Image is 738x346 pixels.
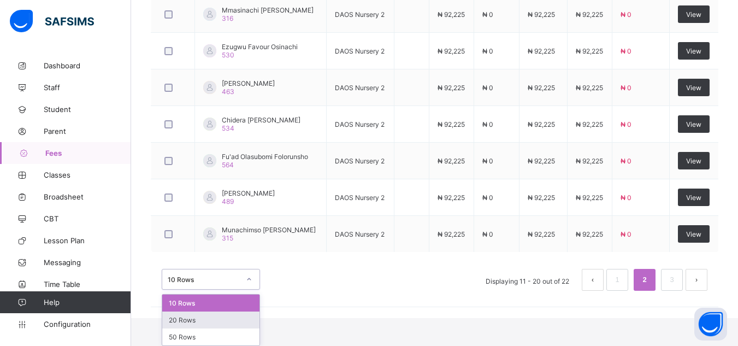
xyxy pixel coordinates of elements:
span: CBT [44,214,131,223]
a: 2 [639,273,650,287]
button: next page [686,269,707,291]
span: 530 [222,51,234,59]
span: ₦ 92,225 [438,120,465,128]
span: ₦ 92,225 [576,47,603,55]
span: Lesson Plan [44,236,131,245]
span: ₦ 92,225 [528,47,555,55]
span: ₦ 92,225 [576,84,603,92]
span: 564 [222,161,234,169]
span: Fu'ad Olasubomi Folorunsho [222,153,308,161]
span: 463 [222,87,234,96]
span: ₦ 92,225 [576,193,603,202]
span: DAOS Nursery 2 [335,120,385,128]
span: View [686,193,701,202]
span: View [686,84,701,92]
li: 下一页 [686,269,707,291]
span: ₦ 92,225 [528,193,555,202]
span: ₦ 0 [621,120,631,128]
span: Ezugwu Favour Osinachi [222,43,298,51]
span: Help [44,298,131,307]
span: Dashboard [44,61,131,70]
a: 3 [666,273,677,287]
span: Munachimso [PERSON_NAME] [222,226,316,234]
span: ₦ 92,225 [576,157,603,165]
span: DAOS Nursery 2 [335,193,385,202]
span: ₦ 0 [621,47,631,55]
span: Parent [44,127,131,136]
span: ₦ 0 [621,10,631,19]
span: ₦ 92,225 [438,84,465,92]
div: 20 Rows [162,312,259,329]
span: View [686,10,701,19]
span: Classes [44,171,131,179]
span: Chidera [PERSON_NAME] [222,116,300,124]
span: ₦ 92,225 [438,157,465,165]
div: 50 Rows [162,329,259,345]
span: View [686,47,701,55]
span: [PERSON_NAME] [222,189,275,197]
span: ₦ 92,225 [528,120,555,128]
span: ₦ 92,225 [528,157,555,165]
span: Broadsheet [44,192,131,201]
li: 3 [661,269,683,291]
li: 1 [606,269,628,291]
span: Student [44,105,131,114]
span: ₦ 92,225 [438,193,465,202]
span: Configuration [44,320,131,329]
span: ₦ 92,225 [438,47,465,55]
span: ₦ 0 [482,157,493,165]
span: ₦ 0 [482,84,493,92]
span: View [686,230,701,238]
span: 534 [222,124,234,132]
li: 上一页 [582,269,604,291]
button: prev page [582,269,604,291]
span: DAOS Nursery 2 [335,157,385,165]
span: ₦ 92,225 [528,84,555,92]
div: 10 Rows [168,275,240,284]
span: ₦ 0 [621,84,631,92]
img: safsims [10,10,94,33]
button: Open asap [694,308,727,341]
li: Displaying 11 - 20 out of 22 [477,269,577,291]
span: 316 [222,14,233,22]
li: 2 [634,269,656,291]
span: 489 [222,197,234,206]
span: ₦ 92,225 [576,230,603,238]
span: Messaging [44,258,131,267]
span: DAOS Nursery 2 [335,84,385,92]
span: Mmasinachi [PERSON_NAME] [222,6,314,14]
span: ₦ 92,225 [438,10,465,19]
span: ₦ 0 [621,193,631,202]
a: 1 [612,273,622,287]
span: ₦ 92,225 [576,120,603,128]
span: ₦ 92,225 [576,10,603,19]
div: 10 Rows [162,295,259,312]
span: ₦ 0 [482,10,493,19]
span: [PERSON_NAME] [222,79,275,87]
span: DAOS Nursery 2 [335,10,385,19]
span: View [686,120,701,128]
span: Time Table [44,280,131,289]
span: ₦ 92,225 [438,230,465,238]
span: ₦ 92,225 [528,230,555,238]
span: DAOS Nursery 2 [335,230,385,238]
span: Fees [45,149,131,157]
span: ₦ 0 [482,193,493,202]
span: DAOS Nursery 2 [335,47,385,55]
span: 315 [222,234,233,242]
span: View [686,157,701,165]
span: ₦ 0 [482,47,493,55]
span: ₦ 0 [621,230,631,238]
span: ₦ 0 [482,230,493,238]
span: ₦ 92,225 [528,10,555,19]
span: ₦ 0 [621,157,631,165]
span: ₦ 0 [482,120,493,128]
span: Staff [44,83,131,92]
